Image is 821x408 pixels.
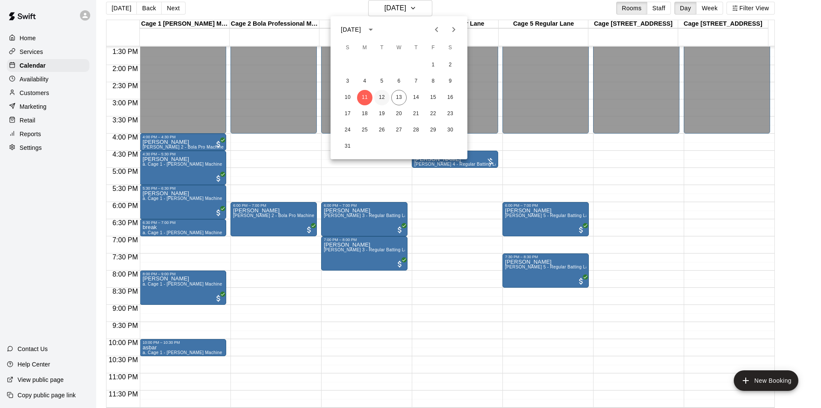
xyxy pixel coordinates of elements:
button: calendar view is open, switch to year view [363,22,378,37]
button: 27 [391,122,407,138]
button: 9 [443,74,458,89]
button: 30 [443,122,458,138]
button: 28 [408,122,424,138]
button: 21 [408,106,424,122]
button: 2 [443,57,458,73]
button: 10 [340,90,355,105]
button: 8 [425,74,441,89]
button: 20 [391,106,407,122]
button: 7 [408,74,424,89]
button: 3 [340,74,355,89]
span: Wednesday [391,39,407,57]
button: 19 [374,106,390,122]
span: Thursday [408,39,424,57]
span: Tuesday [374,39,390,57]
button: 6 [391,74,407,89]
button: 18 [357,106,372,122]
button: 17 [340,106,355,122]
button: 4 [357,74,372,89]
div: [DATE] [341,25,361,34]
button: 11 [357,90,372,105]
button: 5 [374,74,390,89]
button: Previous month [428,21,445,38]
button: 12 [374,90,390,105]
button: 26 [374,122,390,138]
button: 1 [425,57,441,73]
span: Saturday [443,39,458,57]
span: Sunday [340,39,355,57]
button: 31 [340,139,355,154]
span: Monday [357,39,372,57]
span: Friday [425,39,441,57]
button: 16 [443,90,458,105]
button: Next month [445,21,462,38]
button: 29 [425,122,441,138]
button: 22 [425,106,441,122]
button: 23 [443,106,458,122]
button: 14 [408,90,424,105]
button: 24 [340,122,355,138]
button: 25 [357,122,372,138]
button: 13 [391,90,407,105]
button: 15 [425,90,441,105]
